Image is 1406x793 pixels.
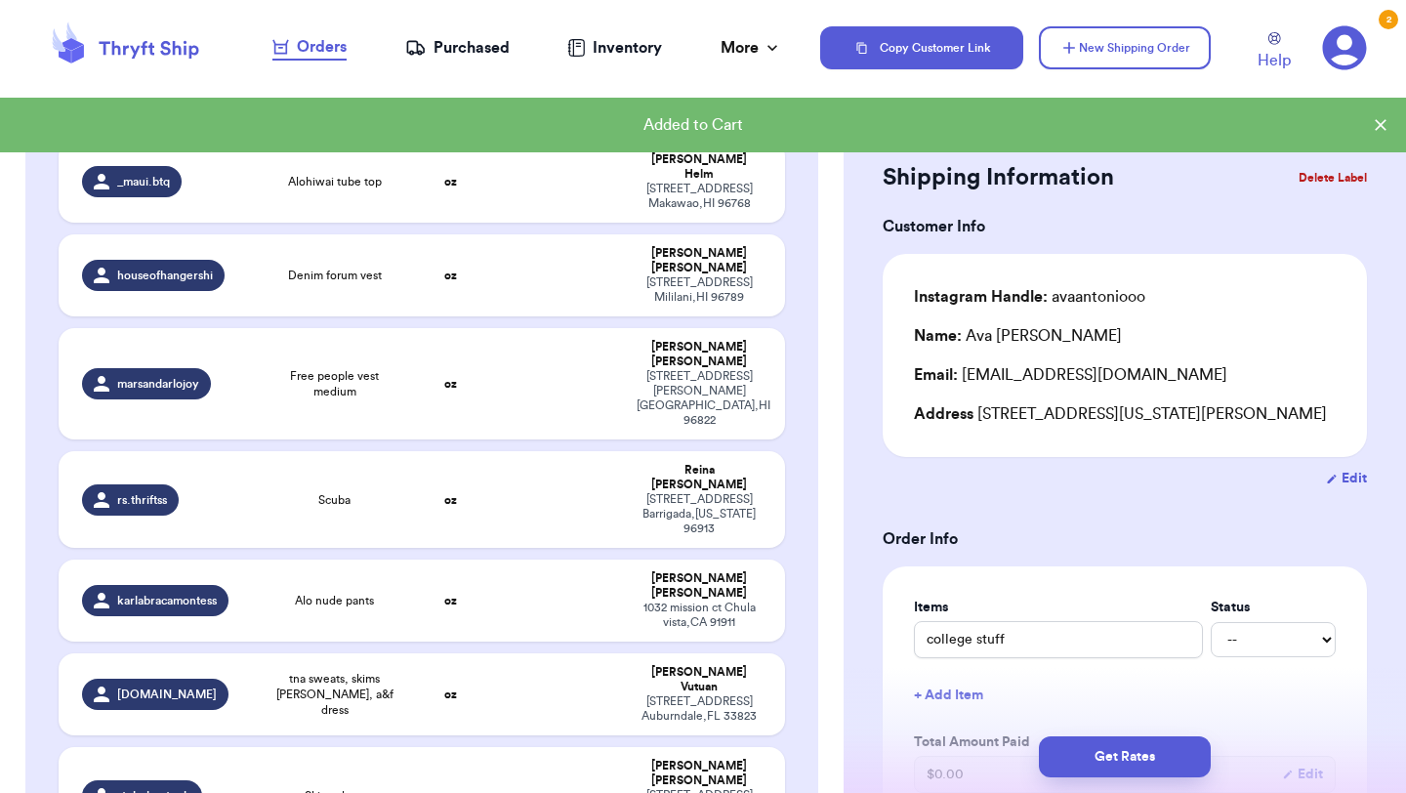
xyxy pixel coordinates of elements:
div: [PERSON_NAME] Vutuan [637,665,762,694]
div: More [721,36,782,60]
div: [STREET_ADDRESS] Makawao , HI 96768 [637,182,762,211]
span: Name: [914,328,962,344]
div: [STREET_ADDRESS] Barrigada , [US_STATE] 96913 [637,492,762,536]
div: [STREET_ADDRESS][US_STATE][PERSON_NAME] [914,402,1336,426]
span: rs.thriftss [117,492,167,508]
span: Help [1258,49,1291,72]
strong: oz [444,494,457,506]
div: [PERSON_NAME] [PERSON_NAME] [637,759,762,788]
div: [EMAIL_ADDRESS][DOMAIN_NAME] [914,363,1336,387]
strong: oz [444,270,457,281]
button: Delete Label [1291,156,1375,199]
a: Inventory [567,36,662,60]
label: Status [1211,598,1336,617]
div: [STREET_ADDRESS] Auburndale , FL 33823 [637,694,762,724]
label: Items [914,598,1203,617]
button: Get Rates [1039,736,1211,777]
span: Instagram Handle: [914,289,1048,305]
button: + Add Item [906,674,1344,717]
div: [PERSON_NAME] [PERSON_NAME] [637,571,762,601]
div: Reina [PERSON_NAME] [637,463,762,492]
div: Orders [272,35,347,59]
strong: oz [444,689,457,700]
button: New Shipping Order [1039,26,1211,69]
div: [STREET_ADDRESS] Mililani , HI 96789 [637,275,762,305]
div: 1032 mission ct Chula vista , CA 91911 [637,601,762,630]
span: Address [914,406,973,422]
a: Help [1258,32,1291,72]
span: Alo nude pants [295,593,374,608]
strong: oz [444,176,457,188]
div: [PERSON_NAME] [PERSON_NAME] [637,340,762,369]
span: _maui.btq [117,174,170,189]
span: Free people vest medium [273,368,395,399]
h2: Shipping Information [883,162,1114,193]
a: Orders [272,35,347,61]
div: 2 [1379,10,1398,29]
span: Email: [914,367,958,383]
span: Denim forum vest [288,268,382,283]
span: houseofhangershi [117,268,213,283]
button: Copy Customer Link [820,26,1023,69]
span: Scuba [318,492,351,508]
div: [STREET_ADDRESS][PERSON_NAME] [GEOGRAPHIC_DATA] , HI 96822 [637,369,762,428]
div: Added to Cart [16,113,1371,137]
span: Alohiwai tube top [288,174,382,189]
h3: Customer Info [883,215,1367,238]
h3: Order Info [883,527,1367,551]
strong: oz [444,378,457,390]
a: 2 [1322,25,1367,70]
div: avaantoniooo [914,285,1145,309]
span: karlabracamontess [117,593,217,608]
div: Ava [PERSON_NAME] [914,324,1122,348]
span: [DOMAIN_NAME] [117,687,217,702]
strong: oz [444,595,457,606]
a: Purchased [405,36,510,60]
span: tna sweats, skims [PERSON_NAME], a&f dress [273,671,395,718]
span: marsandarlojoy [117,376,199,392]
div: [PERSON_NAME] Helm [637,152,762,182]
div: [PERSON_NAME] [PERSON_NAME] [637,246,762,275]
button: Edit [1326,469,1367,488]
